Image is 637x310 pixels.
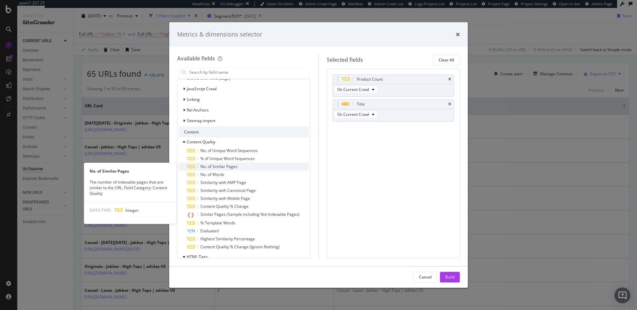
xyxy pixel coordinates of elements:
[187,107,209,113] span: Rel Anchors
[448,77,451,81] div: times
[200,156,255,161] span: % of Unique Word Sequences
[200,220,235,226] span: % Template Words
[200,164,238,169] span: No. of Similar Pages
[439,57,454,63] div: Clear All
[169,22,468,288] div: modal
[334,86,378,94] button: On Current Crawl
[200,180,246,185] span: Similarity with AMP Page
[187,86,217,92] span: JavaScript Crawl
[187,118,215,123] span: Sitemap import
[337,112,369,117] span: On Current Crawl
[337,87,369,92] span: On Current Crawl
[332,74,455,97] div: Product CounttimesOn Current Crawl
[177,30,262,39] div: Metrics & dimensions selector
[357,101,365,108] div: Title
[177,55,215,62] div: Available fields
[614,287,630,303] div: Open Intercom Messenger
[187,139,215,145] span: Content Quality
[357,76,383,83] div: Product Count
[200,244,280,250] span: Content Quality % Change (Ignore Nothing)
[200,172,224,177] span: No. of Words
[200,203,248,209] span: Content Quality % Change
[84,168,177,174] div: No. of Similar Pages
[200,236,255,242] span: Highest Similarity Percentage
[332,99,455,121] div: TitletimesOn Current Crawl
[334,111,378,118] button: On Current Crawl
[456,30,460,39] div: times
[440,272,460,282] button: Build
[189,67,309,77] input: Search by field name
[200,148,258,153] span: No. of Unique Word Sequences
[433,55,460,65] button: Clear All
[84,179,177,196] div: The number of indexable pages that are similar to the URL. Field Category: Content Quality
[179,127,309,137] div: Content
[327,56,363,64] div: Selected fields
[200,195,250,201] span: Similarity with Mobile Page
[419,274,432,280] div: Cancel
[187,97,200,102] span: Linking
[445,274,455,280] div: Build
[413,272,437,282] button: Cancel
[200,188,256,193] span: Similarity with Canonical Page
[448,102,451,106] div: times
[200,228,219,234] span: Evaluated
[200,211,300,217] span: Similar Pages (Sample including Not Indexable Pages)
[187,254,208,260] span: HTML Tags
